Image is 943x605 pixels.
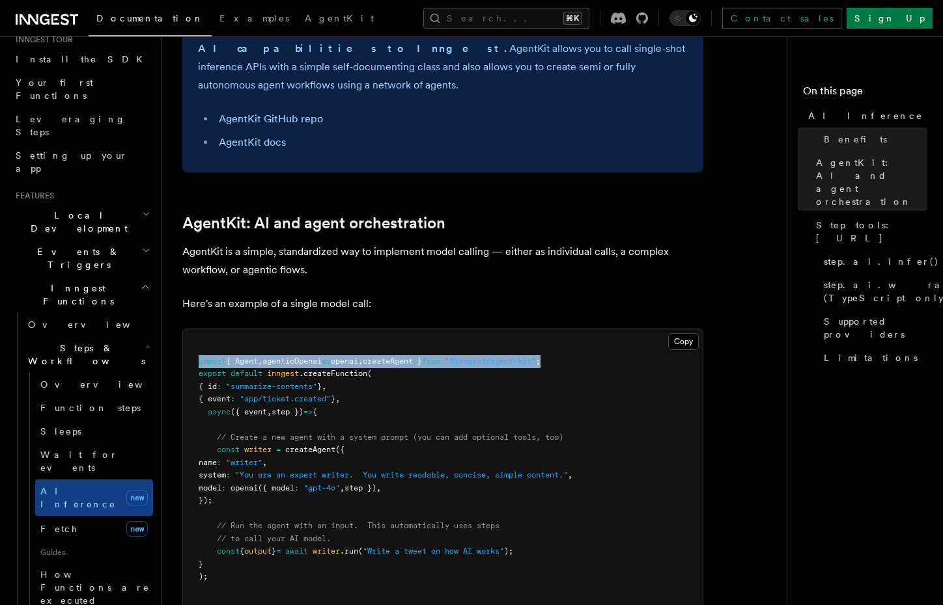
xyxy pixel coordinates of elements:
[331,356,358,366] span: openai
[10,47,153,71] a: Install the SDK
[199,483,221,492] span: model
[240,546,244,556] span: {
[199,559,203,569] span: }
[10,191,54,201] span: Features
[217,445,240,454] span: const
[10,144,153,180] a: Setting up your app
[262,458,267,467] span: ,
[10,240,153,276] button: Events & Triggers
[212,4,297,35] a: Examples
[35,516,153,542] a: Fetchnew
[221,483,226,492] span: :
[358,546,363,556] span: (
[16,150,128,174] span: Setting up your app
[16,54,150,64] span: Install the SDK
[722,8,841,29] a: Contact sales
[345,483,376,492] span: step })
[219,113,323,125] a: AgentKit GitHub repo
[811,213,927,250] a: Step tools: [URL]
[40,403,141,413] span: Function steps
[272,407,303,416] span: step })
[340,546,358,556] span: .run
[819,310,927,346] a: Supported providers
[217,521,500,530] span: // Run the agent with an input. This automatically uses steps
[28,319,162,330] span: Overview
[23,336,153,373] button: Steps & Workflows
[35,396,153,420] a: Function steps
[10,276,153,313] button: Inngest Functions
[244,546,272,556] span: output
[219,13,289,23] span: Examples
[40,524,78,534] span: Fetch
[10,71,153,107] a: Your first Functions
[231,369,262,378] span: default
[182,295,703,313] p: Here's an example of a single model call:
[340,483,345,492] span: ,
[10,107,153,144] a: Leveraging Steps
[231,483,258,492] span: openai
[217,382,221,391] span: :
[240,394,331,403] span: "app/ticket.created"
[313,407,317,416] span: {
[217,458,221,467] span: :
[335,394,340,403] span: ,
[423,8,589,29] button: Search...⌘K
[816,219,927,245] span: Step tools: [URL]
[303,407,313,416] span: =>
[331,394,335,403] span: }
[10,204,153,240] button: Local Development
[199,356,226,366] span: import
[198,3,688,94] p: AgentKit allows you to call single-shot inference APIs with a simple self-documenting class and a...
[231,394,235,403] span: :
[322,382,326,391] span: ,
[199,369,226,378] span: export
[199,394,231,403] span: { event
[267,369,299,378] span: inngest
[563,12,582,25] kbd: ⌘K
[199,572,208,581] span: );
[297,4,382,35] a: AgentKit
[244,445,272,454] span: writer
[808,109,923,122] span: AI Inference
[16,114,126,137] span: Leveraging Steps
[226,458,262,467] span: "writer"
[23,313,153,336] a: Overview
[235,470,568,479] span: "You are an expert writer. You write readable, concise, simple content."
[335,445,345,454] span: ({
[126,490,148,505] span: new
[35,542,153,563] span: Guides
[199,470,226,479] span: system
[208,407,231,416] span: async
[824,255,939,268] span: step.ai.infer()
[819,250,927,273] a: step.ai.infer()
[276,546,281,556] span: =
[182,214,445,232] a: AgentKit: AI and agent orchestration
[10,209,142,235] span: Local Development
[568,470,572,479] span: ,
[824,351,918,364] span: Limitations
[40,486,116,509] span: AI Inference
[811,151,927,213] a: AgentKit: AI and agent orchestration
[303,483,340,492] span: "gpt-4o"
[816,156,927,208] span: AgentKit: AI and agent orchestration
[294,483,299,492] span: :
[276,445,281,454] span: =
[23,342,145,368] span: Steps & Workflows
[445,356,536,366] span: "@inngest/agent-kit"
[35,479,153,516] a: AI Inferencenew
[10,245,142,271] span: Events & Triggers
[217,546,240,556] span: const
[819,346,927,370] a: Limitations
[219,136,286,148] a: AgentKit docs
[272,546,276,556] span: }
[16,77,93,101] span: Your first Functions
[803,83,927,104] h4: On this page
[305,13,374,23] span: AgentKit
[536,356,541,366] span: ;
[40,450,118,473] span: Wait for events
[226,470,231,479] span: :
[422,356,440,366] span: from
[226,356,258,366] span: { Agent
[10,282,141,308] span: Inngest Functions
[819,128,927,151] a: Benefits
